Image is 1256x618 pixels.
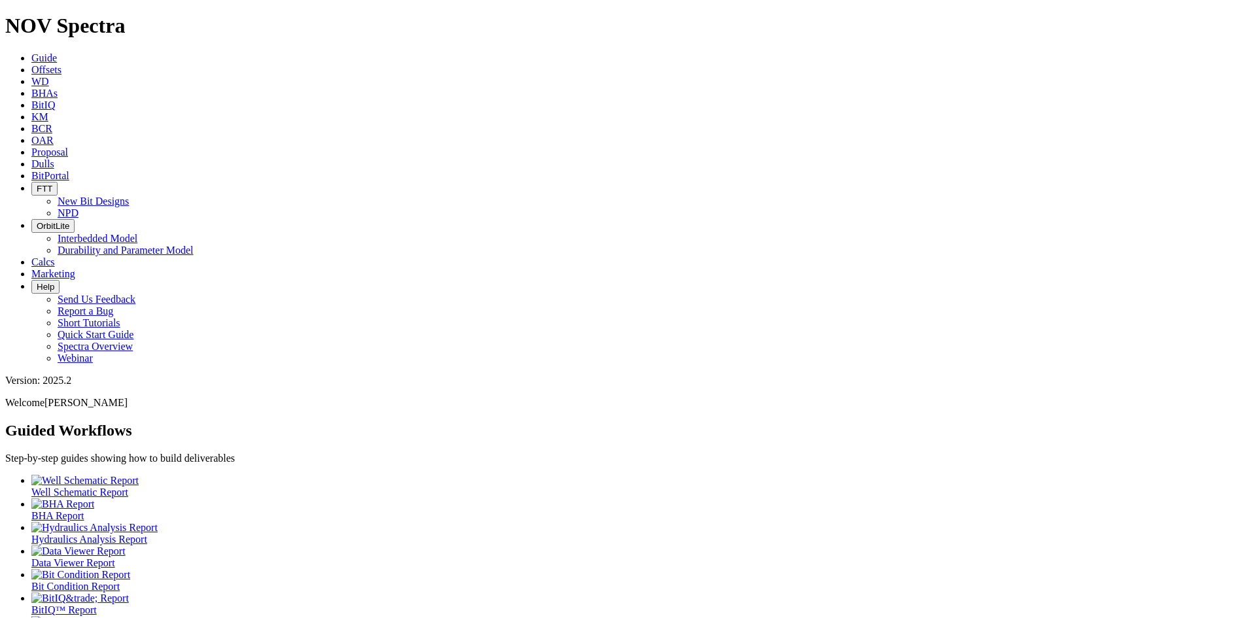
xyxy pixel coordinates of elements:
img: Bit Condition Report [31,569,130,581]
button: OrbitLite [31,219,75,233]
a: KM [31,111,48,122]
button: Help [31,280,60,294]
img: BitIQ&trade; Report [31,592,129,604]
a: Dulls [31,158,54,169]
a: Short Tutorials [58,317,120,328]
p: Welcome [5,397,1251,409]
span: OrbitLite [37,221,69,231]
div: Version: 2025.2 [5,375,1251,386]
a: Guide [31,52,57,63]
a: Quick Start Guide [58,329,133,340]
p: Step-by-step guides showing how to build deliverables [5,453,1251,464]
img: Hydraulics Analysis Report [31,522,158,534]
a: New Bit Designs [58,196,129,207]
a: Marketing [31,268,75,279]
a: Well Schematic Report Well Schematic Report [31,475,1251,498]
span: FTT [37,184,52,194]
a: BitIQ [31,99,55,111]
a: Data Viewer Report Data Viewer Report [31,545,1251,568]
span: Bit Condition Report [31,581,120,592]
a: BCR [31,123,52,134]
a: Interbedded Model [58,233,137,244]
a: NPD [58,207,78,218]
a: WD [31,76,49,87]
a: Durability and Parameter Model [58,245,194,256]
a: Proposal [31,146,68,158]
img: Well Schematic Report [31,475,139,487]
a: Offsets [31,64,61,75]
span: Help [37,282,54,292]
span: Data Viewer Report [31,557,115,568]
h2: Guided Workflows [5,422,1251,439]
a: Hydraulics Analysis Report Hydraulics Analysis Report [31,522,1251,545]
img: Data Viewer Report [31,545,126,557]
span: Hydraulics Analysis Report [31,534,147,545]
img: BHA Report [31,498,94,510]
a: Bit Condition Report Bit Condition Report [31,569,1251,592]
span: [PERSON_NAME] [44,397,128,408]
a: Report a Bug [58,305,113,317]
span: BitIQ™ Report [31,604,97,615]
a: BHAs [31,88,58,99]
button: FTT [31,182,58,196]
a: Calcs [31,256,55,267]
a: Send Us Feedback [58,294,135,305]
a: BitPortal [31,170,69,181]
a: BHA Report BHA Report [31,498,1251,521]
span: BHA Report [31,510,84,521]
span: Well Schematic Report [31,487,128,498]
a: Spectra Overview [58,341,133,352]
h1: NOV Spectra [5,14,1251,38]
a: OAR [31,135,54,146]
a: BitIQ&trade; Report BitIQ™ Report [31,592,1251,615]
a: Webinar [58,352,93,364]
